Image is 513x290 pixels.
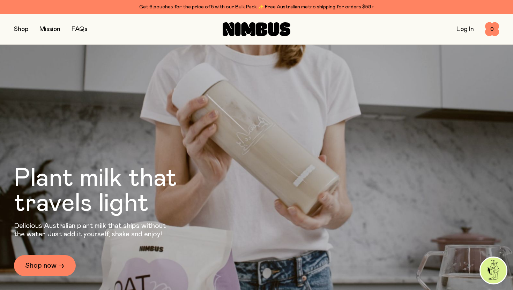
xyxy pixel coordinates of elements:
a: FAQs [72,26,87,32]
a: Shop now → [14,255,76,276]
h1: Plant milk that travels light [14,166,215,216]
a: Mission [39,26,60,32]
div: Get 6 pouches for the price of 5 with our Bulk Pack ✨ Free Australian metro shipping for orders $59+ [14,3,499,11]
img: agent [481,258,506,283]
a: Log In [456,26,474,32]
p: Delicious Australian plant milk that ships without the water. Just add it yourself, shake and enjoy! [14,222,170,238]
button: 0 [485,22,499,36]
